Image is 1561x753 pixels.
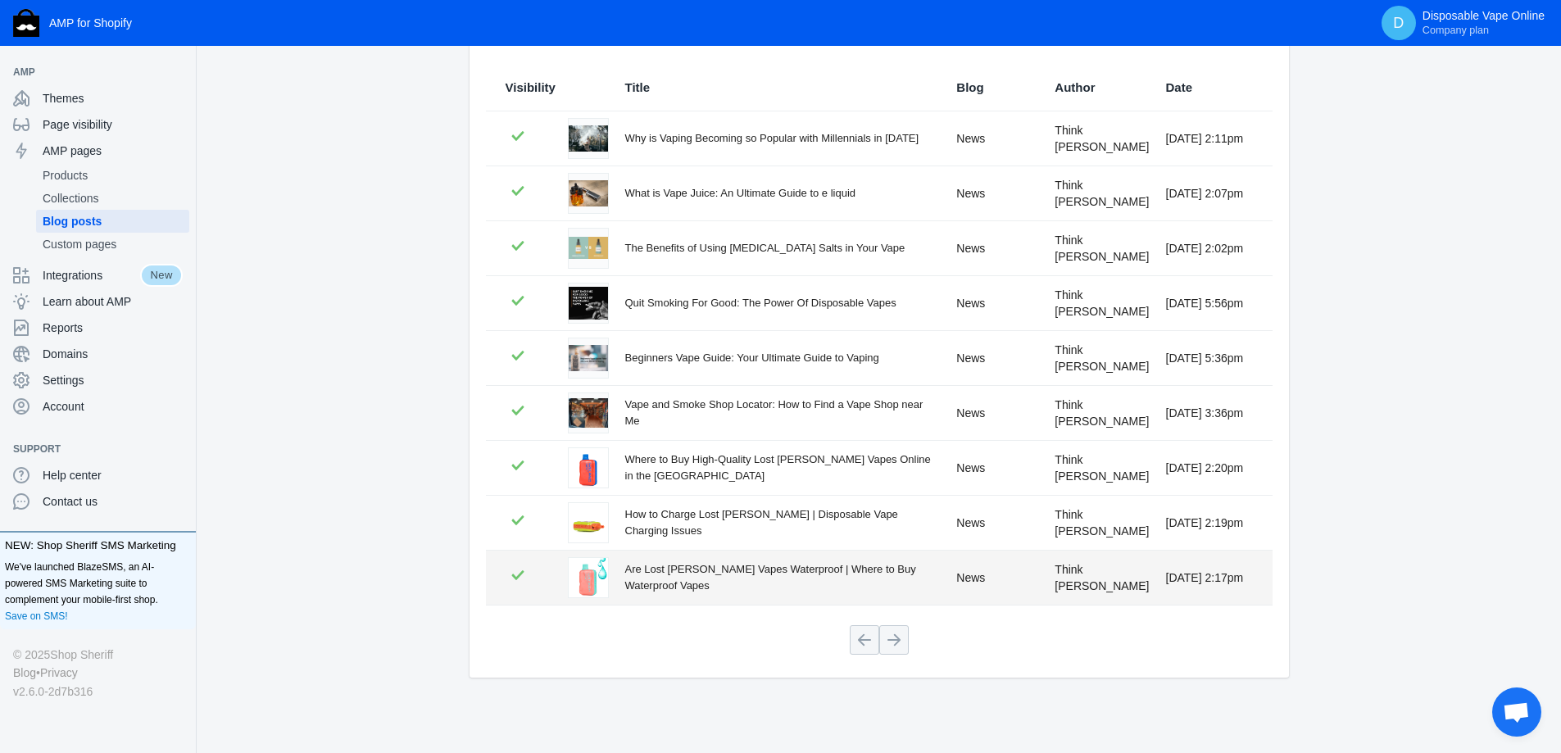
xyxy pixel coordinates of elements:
span: Author [1055,79,1095,96]
a: Domains [7,341,189,367]
a: Shop Sheriff [50,646,113,664]
img: are-lost-mary-vapes-waterproof-or-where-to-buy-waterproof-vapes-disposable-vape-online_67a7602d-2... [569,558,608,597]
span: Integrations [43,267,140,284]
span: Blog posts [43,213,183,229]
a: Collections [36,187,189,210]
a: Contact us [7,488,189,515]
div: News [956,130,1038,147]
img: how-to-charge-lost-mary-vape-or-disposable-vape-charging-issues-disposable-vape-online_53390d23-5... [569,503,608,542]
span: Date [1166,79,1193,96]
div: What is Vape Juice: An Ultimate Guide to e liquid [625,185,941,202]
span: Support [13,441,166,457]
div: [DATE] 3:36pm [1166,405,1253,421]
a: Products [36,164,189,187]
div: The Benefits of Using [MEDICAL_DATA] Salts in Your Vape [625,240,941,256]
div: Beginners Vape Guide: Your Ultimate Guide to Vaping [625,350,941,366]
span: Learn about AMP [43,293,183,310]
div: [DATE] 2:17pm [1166,569,1253,586]
div: Think [PERSON_NAME] [1055,342,1149,374]
a: Learn about AMP [7,288,189,315]
img: the-benefits-of-using-nicotine-salts-in-your-vape-disposable-vape-online_7e3a345a-d783-44b6-9f2e-... [569,237,608,259]
button: Add a sales channel [166,446,193,452]
div: Think [PERSON_NAME] [1055,397,1149,429]
div: Think [PERSON_NAME] [1055,506,1149,539]
span: Contact us [43,493,183,510]
span: Help center [43,467,183,483]
a: IntegrationsNew [7,262,189,288]
div: Think [PERSON_NAME] [1055,232,1149,265]
div: Quit Smoking For Good: The Power Of Disposable Vapes [625,295,941,311]
span: AMP pages [43,143,183,159]
a: Themes [7,85,189,111]
div: Think [PERSON_NAME] [1055,451,1149,484]
div: News [956,515,1038,531]
a: Reports [7,315,189,341]
span: AMP [13,64,166,80]
div: Where to Buy High-Quality Lost [PERSON_NAME] Vapes Online in the [GEOGRAPHIC_DATA] [625,451,941,483]
div: [DATE] 2:11pm [1166,130,1253,147]
div: [DATE] 2:02pm [1166,240,1253,256]
span: Visibility [506,79,556,96]
div: News [956,240,1038,256]
div: Think [PERSON_NAME] [1055,561,1149,594]
span: Account [43,398,183,415]
span: Page visibility [43,116,183,133]
a: Account [7,393,189,420]
span: Custom pages [43,236,183,252]
span: Company plan [1423,24,1489,37]
div: [DATE] 2:19pm [1166,515,1253,531]
div: Think [PERSON_NAME] [1055,287,1149,320]
img: vape-and-smoke-shop-locator-how-to-find-a-vape-shop-near-me-disposable-vape-online.png [569,398,608,428]
a: Blog [13,664,36,682]
div: Think [PERSON_NAME] [1055,177,1149,210]
div: Think [PERSON_NAME] [1055,122,1149,155]
img: Shop Sheriff Logo [13,9,39,37]
div: © 2025 [13,646,183,664]
button: Add a sales channel [166,69,193,75]
div: News [956,405,1038,421]
div: [DATE] 2:20pm [1166,460,1253,476]
div: [DATE] 2:07pm [1166,185,1253,202]
span: Settings [43,372,183,388]
a: Settings [7,367,189,393]
div: [DATE] 5:36pm [1166,350,1253,366]
img: what-is-vape-juice-an-ultimate-guide-to-e-liquid-disposable-vape-online.png [569,180,608,206]
a: Blog posts [36,210,189,233]
div: News [956,460,1038,476]
span: Collections [43,190,183,206]
div: News [956,350,1038,366]
a: Privacy [40,664,78,682]
img: where-to-buy-high-quality-lost-mary-vapes-online-in-the-usa-disposable-vape-online_282015ec-9df5-... [569,448,608,488]
div: News [956,295,1038,311]
span: Reports [43,320,183,336]
div: How to Charge Lost [PERSON_NAME] | Disposable Vape Charging Issues [625,506,941,538]
a: Custom pages [36,233,189,256]
div: News [956,569,1038,586]
div: v2.6.0-2d7b316 [13,683,183,701]
a: Page visibility [7,111,189,138]
div: Are Lost [PERSON_NAME] Vapes Waterproof | Where to Buy Waterproof Vapes [625,561,941,593]
a: Save on SMS! [5,608,68,624]
span: AMP for Shopify [49,16,132,29]
img: beginners-vape-guide-your-ultimate-guide-to-vaping-disposable-vape-online.png [569,345,608,371]
div: Open chat [1492,687,1541,737]
div: Vape and Smoke Shop Locator: How to Find a Vape Shop near Me [625,397,941,429]
div: • [13,664,183,682]
span: Title [625,79,651,96]
span: New [140,264,183,287]
div: [DATE] 5:56pm [1166,295,1253,311]
span: Themes [43,90,183,107]
a: AMP pages [7,138,189,164]
div: News [956,185,1038,202]
span: Domains [43,346,183,362]
img: quit-smoking-for-good-the-power-of-disposable-vapes-disposable-vape-online.png [569,287,608,320]
span: Products [43,167,183,184]
span: Blog [956,79,983,96]
div: Why is Vaping Becoming so Popular with Millennials in [DATE] [625,130,941,147]
p: Disposable Vape Online [1423,9,1545,37]
img: why-is-vaping-becoming-so-popular-with-millennials-in-2023-disposable-vape-online.png [569,125,608,152]
span: D [1391,15,1407,31]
